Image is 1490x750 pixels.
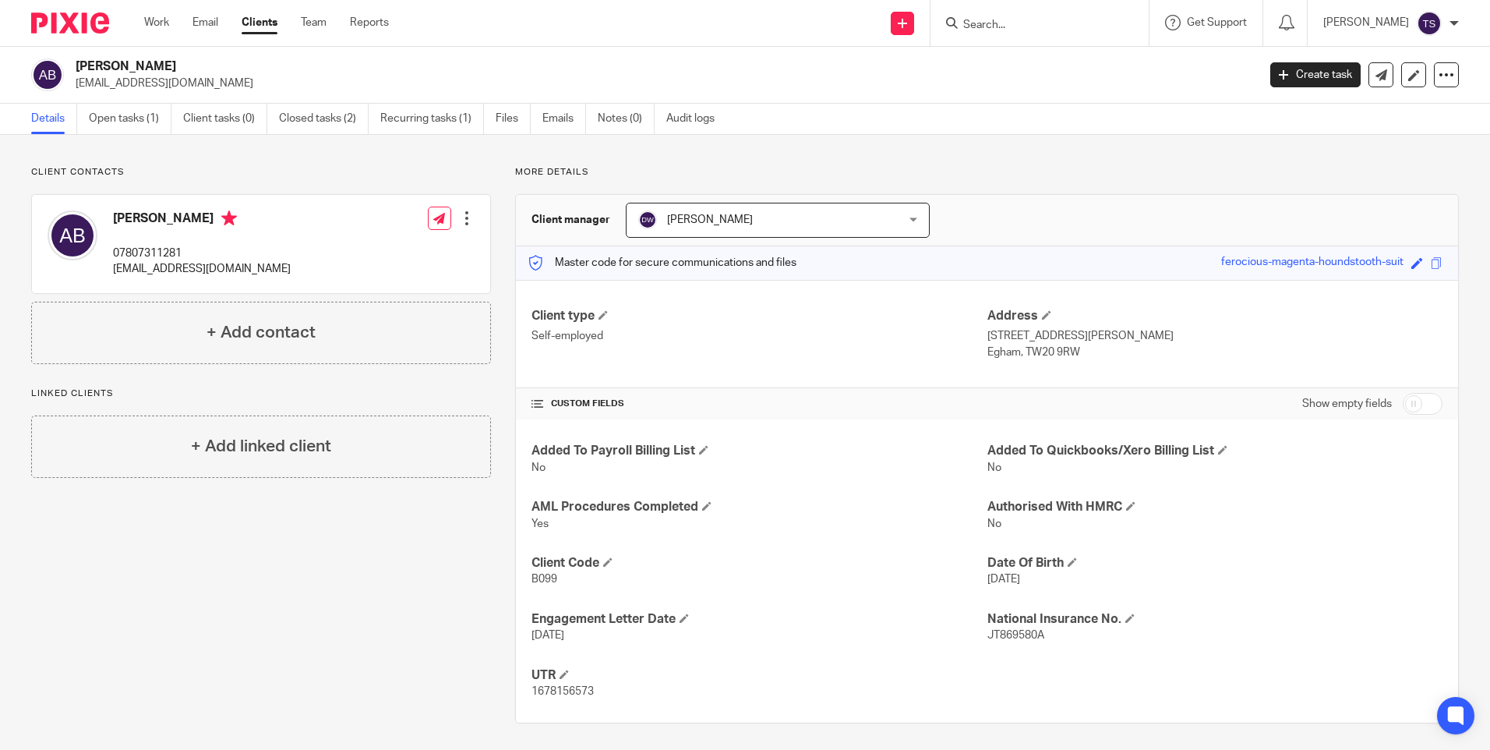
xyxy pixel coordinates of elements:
p: 07807311281 [113,246,291,261]
img: svg%3E [638,210,657,229]
h4: Engagement Letter Date [531,611,987,628]
h4: National Insurance No. [987,611,1442,628]
span: [PERSON_NAME] [667,214,753,225]
h4: Client type [531,308,987,324]
div: ferocious-magenta-houndstooth-suit [1221,254,1403,272]
a: Team [301,15,327,30]
h3: Client manager [531,212,610,228]
a: Work [144,15,169,30]
span: [DATE] [531,630,564,641]
a: Notes (0) [598,104,655,134]
a: Emails [542,104,586,134]
p: Linked clients [31,387,491,400]
p: [EMAIL_ADDRESS][DOMAIN_NAME] [76,76,1247,91]
a: Details [31,104,77,134]
p: [STREET_ADDRESS][PERSON_NAME] [987,328,1442,344]
a: Email [192,15,218,30]
img: svg%3E [1417,11,1442,36]
h4: Address [987,308,1442,324]
img: svg%3E [31,58,64,91]
a: Reports [350,15,389,30]
h2: [PERSON_NAME] [76,58,1012,75]
p: [PERSON_NAME] [1323,15,1409,30]
a: Create task [1270,62,1361,87]
a: Clients [242,15,277,30]
span: Yes [531,518,549,529]
span: No [987,462,1001,473]
a: Recurring tasks (1) [380,104,484,134]
span: Get Support [1187,17,1247,28]
span: No [531,462,546,473]
p: Client contacts [31,166,491,179]
a: Client tasks (0) [183,104,267,134]
h4: AML Procedures Completed [531,499,987,515]
h4: Authorised With HMRC [987,499,1442,515]
span: No [987,518,1001,529]
img: Pixie [31,12,109,34]
h4: CUSTOM FIELDS [531,398,987,410]
span: JT869580A [987,630,1044,641]
h4: UTR [531,667,987,684]
h4: + Add linked client [191,434,331,458]
span: [DATE] [987,574,1020,585]
h4: + Add contact [207,320,316,345]
a: Audit logs [666,104,726,134]
h4: Client Code [531,555,987,571]
p: Self-employed [531,328,987,344]
i: Primary [221,210,237,226]
h4: Date Of Birth [987,555,1442,571]
p: Master code for secure communications and files [528,255,796,271]
input: Search [962,19,1102,33]
label: Show empty fields [1302,396,1392,412]
span: 1678156573 [531,686,594,697]
a: Open tasks (1) [89,104,171,134]
h4: Added To Quickbooks/Xero Billing List [987,443,1442,459]
h4: [PERSON_NAME] [113,210,291,230]
p: Egham, TW20 9RW [987,345,1442,360]
span: B099 [531,574,557,585]
p: More details [515,166,1459,179]
h4: Added To Payroll Billing List [531,443,987,459]
img: svg%3E [48,210,97,260]
p: [EMAIL_ADDRESS][DOMAIN_NAME] [113,261,291,277]
a: Files [496,104,531,134]
a: Closed tasks (2) [279,104,369,134]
